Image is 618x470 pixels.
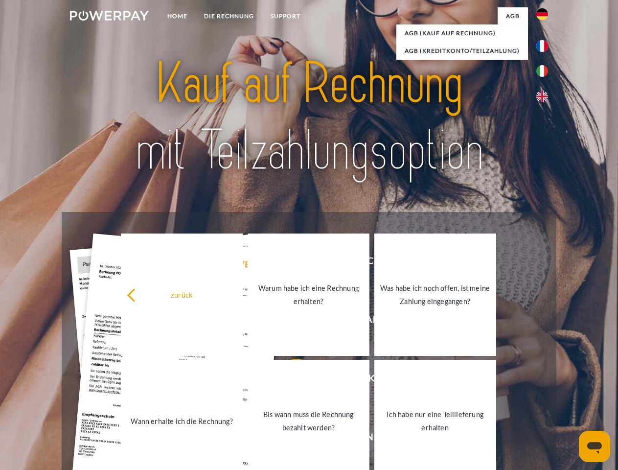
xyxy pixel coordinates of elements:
iframe: Schaltfläche zum Öffnen des Messaging-Fensters [579,431,610,462]
div: Wann erhalte ich die Rechnung? [127,414,237,427]
a: AGB (Kreditkonto/Teilzahlung) [396,42,528,60]
img: fr [536,40,548,52]
a: Home [159,7,196,25]
img: de [536,8,548,20]
img: it [536,65,548,77]
div: Was habe ich noch offen, ist meine Zahlung eingegangen? [380,282,490,308]
a: agb [498,7,528,25]
div: Bis wann muss die Rechnung bezahlt werden? [253,408,364,434]
img: logo-powerpay-white.svg [70,11,149,21]
div: Warum habe ich eine Rechnung erhalten? [253,282,364,308]
a: SUPPORT [262,7,309,25]
div: Ich habe nur eine Teillieferung erhalten [380,408,490,434]
img: en [536,91,548,102]
a: Was habe ich noch offen, ist meine Zahlung eingegangen? [374,234,496,356]
img: title-powerpay_de.svg [93,47,525,188]
div: zurück [127,288,237,301]
a: DIE RECHNUNG [196,7,262,25]
a: AGB (Kauf auf Rechnung) [396,24,528,42]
